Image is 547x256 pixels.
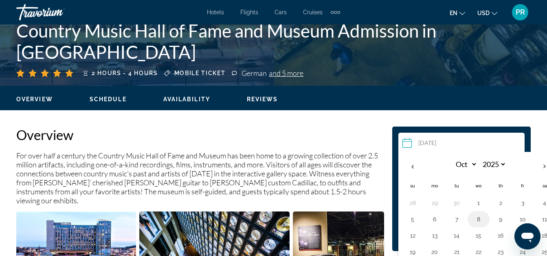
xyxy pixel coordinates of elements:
button: User Menu [510,4,531,21]
button: Day 30 [450,197,463,209]
button: Change language [450,7,465,19]
span: Availability [163,96,210,102]
button: Day 5 [406,214,419,225]
button: Day 28 [406,197,419,209]
button: Schedule [90,96,127,103]
button: Day 10 [516,214,529,225]
span: PR [516,8,525,16]
button: Change currency [477,7,497,19]
span: 2 hours - 4 hours [92,70,158,76]
select: Select month [451,157,477,171]
a: Cruises [303,9,323,16]
h2: Overview [16,127,384,143]
button: Day 15 [472,230,485,241]
span: en [450,10,457,16]
button: Availability [163,96,210,103]
button: Day 3 [516,197,529,209]
button: Day 7 [450,214,463,225]
button: Day 29 [428,197,441,209]
button: Day 2 [494,197,507,209]
a: Cars [275,9,287,16]
a: Hotels [207,9,224,16]
select: Select year [480,157,506,171]
button: Previous month [402,157,424,176]
h1: Country Music Hall of Fame and Museum Admission in [GEOGRAPHIC_DATA] [16,20,531,62]
button: Day 9 [494,214,507,225]
button: Reviews [247,96,278,103]
a: Flights [240,9,258,16]
button: Extra navigation items [331,6,340,19]
div: German [242,69,303,78]
span: Schedule [90,96,127,102]
span: Mobile ticket [174,70,226,76]
span: USD [477,10,490,16]
span: and 5 more [269,69,303,78]
p: For over half a century the Country Music Hall of Fame and Museum has been home to a growing coll... [16,151,384,205]
button: Day 1 [472,197,485,209]
button: Day 13 [428,230,441,241]
button: Day 8 [472,214,485,225]
button: Day 14 [450,230,463,241]
button: Day 6 [428,214,441,225]
span: Reviews [247,96,278,102]
iframe: Button to launch messaging window [514,223,540,249]
a: Travorium [16,2,98,23]
span: Overview [16,96,53,102]
button: Day 16 [494,230,507,241]
button: Overview [16,96,53,103]
button: Day 12 [406,230,419,241]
